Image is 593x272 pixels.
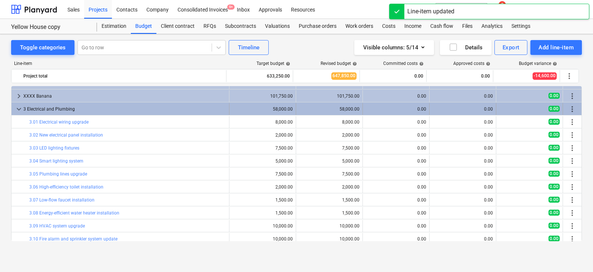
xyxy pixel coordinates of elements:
div: 10,000.00 [232,223,293,229]
span: More actions [568,222,577,230]
span: 0.00 [549,158,560,164]
div: 8,000.00 [232,119,293,125]
a: Analytics [477,19,507,34]
button: Add line-item [530,40,582,55]
div: Chat Widget [556,236,593,272]
div: 5,000.00 [299,158,360,164]
div: 0.00 [366,236,426,242]
button: Timeline [229,40,269,55]
span: More actions [568,209,577,217]
div: 0.00 [366,197,426,203]
div: 0.00 [363,70,423,82]
div: Visible columns : 5/14 [363,43,425,52]
div: 0.00 [433,119,493,125]
span: More actions [568,131,577,140]
a: 3.07 Low-flow faucet installation [29,197,95,203]
span: 0.00 [549,93,560,99]
span: 647,850.00 [331,72,357,79]
div: 0.00 [366,106,426,112]
span: More actions [568,170,577,178]
div: 10,000.00 [232,236,293,242]
a: 3.06 High-efficiency toilet installation [29,184,103,190]
span: 0.00 [549,132,560,138]
div: 0.00 [433,132,493,138]
div: 7,500.00 [299,171,360,177]
button: Details [440,40,491,55]
div: Line-item updated [407,7,454,16]
span: keyboard_arrow_down [14,105,23,114]
span: More actions [568,157,577,166]
div: 0.00 [433,184,493,190]
span: 0.00 [549,197,560,203]
div: 7,500.00 [232,171,293,177]
div: 1,500.00 [232,210,293,216]
a: RFQs [199,19,221,34]
span: More actions [565,72,574,81]
a: Income [400,19,426,34]
div: Budget variance [519,61,557,66]
div: 0.00 [433,236,493,242]
span: More actions [568,105,577,114]
div: 0.00 [430,70,490,82]
a: Client contract [156,19,199,34]
a: Valuations [261,19,294,34]
div: 0.00 [433,94,493,99]
div: Toggle categories [20,43,66,52]
div: Details [449,43,483,52]
div: 0.00 [433,223,493,229]
a: Work orders [341,19,378,34]
span: More actions [568,196,577,204]
a: 3.10 Fire alarm and sprinkler system update [29,236,117,242]
div: 0.00 [366,223,426,229]
a: 3.04 Smart lighting system [29,158,83,164]
div: Files [458,19,477,34]
div: Timeline [238,43,259,52]
div: 0.00 [433,197,493,203]
span: 0.00 [549,223,560,229]
button: Toggle categories [11,40,74,55]
span: help [484,62,490,66]
div: XXXX Banana [23,90,226,102]
div: Add line-item [539,43,574,52]
div: Budget [131,19,156,34]
div: Purchase orders [294,19,341,34]
div: Committed costs [383,61,424,66]
div: Approved costs [453,61,490,66]
div: Yellow House copy [11,23,88,31]
a: 3.01 Electrical wiring upgrade [29,119,89,125]
span: More actions [568,92,577,101]
div: 58,000.00 [232,106,293,112]
div: 2,000.00 [232,132,293,138]
div: Export [503,43,520,52]
div: 0.00 [433,171,493,177]
span: 0.00 [549,145,560,151]
span: More actions [568,144,577,153]
div: 58,000.00 [299,106,360,112]
div: 0.00 [366,158,426,164]
div: 3 Electrical and Plumbing [23,103,226,115]
div: 101,750.00 [232,94,293,99]
a: 3.02 New electrical panel installation [29,132,103,138]
div: 0.00 [433,210,493,216]
span: help [418,62,424,66]
a: Cash flow [426,19,458,34]
a: Estimation [97,19,131,34]
button: Visible columns:5/14 [354,40,434,55]
span: help [551,62,557,66]
div: 1,500.00 [232,197,293,203]
div: 0.00 [366,119,426,125]
a: Costs [378,19,400,34]
a: Subcontracts [221,19,261,34]
div: 0.00 [366,184,426,190]
span: 0.00 [549,119,560,125]
div: 1,500.00 [299,210,360,216]
span: 0.00 [549,171,560,177]
div: 10,000.00 [299,236,360,242]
